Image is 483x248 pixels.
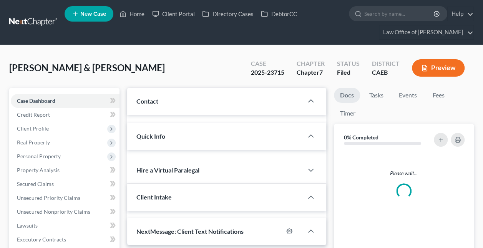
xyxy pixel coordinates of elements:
div: Status [337,59,360,68]
span: [PERSON_NAME] & [PERSON_NAME] [9,62,165,73]
span: Quick Info [136,132,165,140]
a: Help [448,7,473,21]
a: Unsecured Priority Claims [11,191,120,205]
div: Case [251,59,284,68]
a: Fees [426,88,451,103]
span: New Case [80,11,106,17]
button: Preview [412,59,465,77]
div: Chapter [297,59,325,68]
span: Personal Property [17,153,61,159]
span: Credit Report [17,111,50,118]
a: Credit Report [11,108,120,122]
a: Property Analysis [11,163,120,177]
span: Client Intake [136,193,172,201]
span: Real Property [17,139,50,146]
a: Home [116,7,148,21]
a: Tasks [363,88,390,103]
a: DebtorCC [257,7,300,21]
span: NextMessage: Client Text Notifications [136,228,244,235]
div: Filed [337,68,360,77]
a: Timer [334,106,362,121]
span: Client Profile [17,125,49,132]
span: Property Analysis [17,167,60,173]
div: 2025-23715 [251,68,284,77]
div: District [372,59,400,68]
span: Unsecured Nonpriority Claims [17,208,90,215]
span: Contact [136,97,158,105]
span: Unsecured Priority Claims [17,194,80,201]
span: Case Dashboard [17,97,55,104]
span: Lawsuits [17,222,38,229]
span: Executory Contracts [17,236,66,243]
a: Events [393,88,423,103]
strong: 0% Completed [344,134,378,141]
a: Secured Claims [11,177,120,191]
a: Directory Cases [198,7,257,21]
span: Secured Claims [17,181,54,187]
span: 7 [319,69,323,76]
a: Client Portal [148,7,198,21]
a: Case Dashboard [11,94,120,108]
a: Law Office of [PERSON_NAME] [379,25,473,39]
span: Hire a Virtual Paralegal [136,166,199,174]
p: Please wait... [340,169,468,177]
a: Unsecured Nonpriority Claims [11,205,120,219]
a: Executory Contracts [11,233,120,246]
div: CAEB [372,68,400,77]
div: Chapter [297,68,325,77]
input: Search by name... [364,7,435,21]
a: Lawsuits [11,219,120,233]
a: Docs [334,88,360,103]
